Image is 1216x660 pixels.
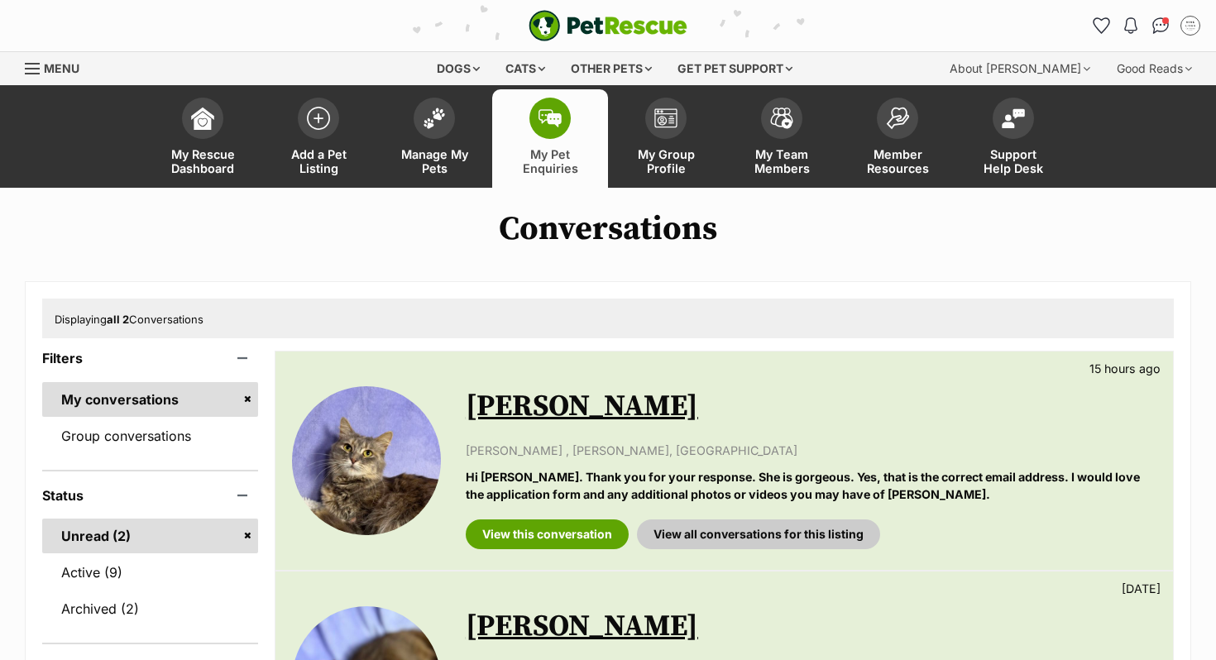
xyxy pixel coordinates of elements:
[492,89,608,188] a: My Pet Enquiries
[744,147,819,175] span: My Team Members
[42,351,258,366] header: Filters
[466,519,629,549] a: View this conversation
[654,108,677,128] img: group-profile-icon-3fa3cf56718a62981997c0bc7e787c4b2cf8bcc04b72c1350f741eb67cf2f40e.svg
[840,89,955,188] a: Member Resources
[1152,17,1170,34] img: chat-41dd97257d64d25036548639549fe6c8038ab92f7586957e7f3b1b290dea8141.svg
[860,147,935,175] span: Member Resources
[1002,108,1025,128] img: help-desk-icon-fdf02630f3aa405de69fd3d07c3f3aa587a6932b1a1747fa1d2bba05be0121f9.svg
[886,107,909,129] img: member-resources-icon-8e73f808a243e03378d46382f2149f9095a855e16c252ad45f914b54edf8863c.svg
[770,108,793,129] img: team-members-icon-5396bd8760b3fe7c0b43da4ab00e1e3bb1a5d9ba89233759b79545d2d3fc5d0d.svg
[494,52,557,85] div: Cats
[42,519,258,553] a: Unread (2)
[42,555,258,590] a: Active (9)
[637,519,880,549] a: View all conversations for this listing
[559,52,663,85] div: Other pets
[1088,12,1114,39] a: Favourites
[307,107,330,130] img: add-pet-listing-icon-0afa8454b4691262ce3f59096e99ab1cd57d4a30225e0717b998d2c9b9846f56.svg
[107,313,129,326] strong: all 2
[1118,12,1144,39] button: Notifications
[165,147,240,175] span: My Rescue Dashboard
[466,388,698,425] a: [PERSON_NAME]
[25,52,91,82] a: Menu
[281,147,356,175] span: Add a Pet Listing
[1177,12,1204,39] button: My account
[466,468,1156,504] p: Hi [PERSON_NAME]. Thank you for your response. She is gorgeous. Yes, that is the correct email ad...
[466,442,1156,459] p: [PERSON_NAME] , [PERSON_NAME], [GEOGRAPHIC_DATA]
[42,591,258,626] a: Archived (2)
[608,89,724,188] a: My Group Profile
[513,147,587,175] span: My Pet Enquiries
[423,108,446,129] img: manage-my-pets-icon-02211641906a0b7f246fdf0571729dbe1e7629f14944591b6c1af311fb30b64b.svg
[44,61,79,75] span: Menu
[261,89,376,188] a: Add a Pet Listing
[42,382,258,417] a: My conversations
[145,89,261,188] a: My Rescue Dashboard
[1088,12,1204,39] ul: Account quick links
[938,52,1102,85] div: About [PERSON_NAME]
[42,418,258,453] a: Group conversations
[724,89,840,188] a: My Team Members
[397,147,472,175] span: Manage My Pets
[629,147,703,175] span: My Group Profile
[666,52,804,85] div: Get pet support
[976,147,1051,175] span: Support Help Desk
[376,89,492,188] a: Manage My Pets
[1089,360,1161,377] p: 15 hours ago
[425,52,491,85] div: Dogs
[955,89,1071,188] a: Support Help Desk
[1182,17,1199,34] img: Kelly Handsaker profile pic
[1124,17,1137,34] img: notifications-46538b983faf8c2785f20acdc204bb7945ddae34d4c08c2a6579f10ce5e182be.svg
[42,488,258,503] header: Status
[539,109,562,127] img: pet-enquiries-icon-7e3ad2cf08bfb03b45e93fb7055b45f3efa6380592205ae92323e6603595dc1f.svg
[529,10,687,41] img: logo-e224e6f780fb5917bec1dbf3a21bbac754714ae5b6737aabdf751b685950b380.svg
[55,313,203,326] span: Displaying Conversations
[1122,580,1161,597] p: [DATE]
[466,608,698,645] a: [PERSON_NAME]
[529,10,687,41] a: PetRescue
[191,107,214,130] img: dashboard-icon-eb2f2d2d3e046f16d808141f083e7271f6b2e854fb5c12c21221c1fb7104beca.svg
[1105,52,1204,85] div: Good Reads
[1147,12,1174,39] a: Conversations
[292,386,441,535] img: Ivana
